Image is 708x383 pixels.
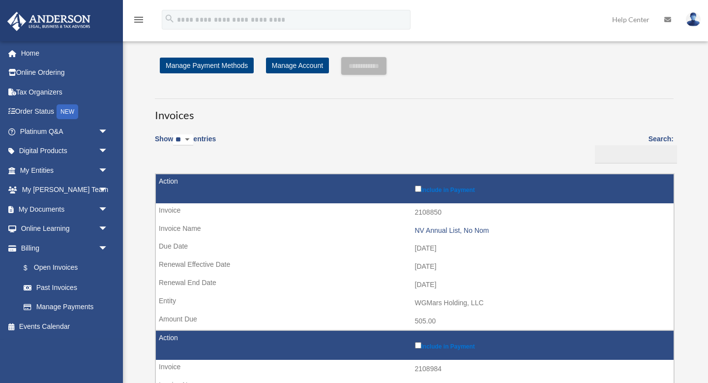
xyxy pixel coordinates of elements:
[595,145,677,164] input: Search:
[14,258,113,278] a: $Open Invoices
[98,199,118,220] span: arrow_drop_down
[133,14,145,26] i: menu
[98,180,118,200] span: arrow_drop_down
[173,134,193,146] select: Showentries
[156,203,674,222] td: 2108850
[156,257,674,276] td: [DATE]
[415,226,669,235] div: NV Annual List, No Nom
[155,133,216,156] label: Show entries
[98,141,118,161] span: arrow_drop_down
[14,278,118,297] a: Past Invoices
[57,104,78,119] div: NEW
[133,17,145,26] a: menu
[29,262,34,274] span: $
[415,184,669,193] label: Include in Payment
[7,102,123,122] a: Order StatusNEW
[156,276,674,294] td: [DATE]
[98,238,118,258] span: arrow_drop_down
[686,12,701,27] img: User Pic
[7,160,123,180] a: My Entitiesarrow_drop_down
[14,297,118,317] a: Manage Payments
[155,98,674,123] h3: Invoices
[7,219,123,239] a: Online Learningarrow_drop_down
[98,122,118,142] span: arrow_drop_down
[7,141,123,161] a: Digital Productsarrow_drop_down
[156,312,674,331] td: 505.00
[7,82,123,102] a: Tax Organizers
[160,58,254,73] a: Manage Payment Methods
[7,317,123,336] a: Events Calendar
[7,63,123,83] a: Online Ordering
[156,360,674,379] td: 2108984
[7,180,123,200] a: My [PERSON_NAME] Teamarrow_drop_down
[7,122,123,141] a: Platinum Q&Aarrow_drop_down
[7,199,123,219] a: My Documentsarrow_drop_down
[7,238,118,258] a: Billingarrow_drop_down
[415,340,669,350] label: Include in Payment
[266,58,329,73] a: Manage Account
[415,186,421,192] input: Include in Payment
[591,133,674,163] label: Search:
[415,342,421,349] input: Include in Payment
[164,13,175,24] i: search
[4,12,93,31] img: Anderson Advisors Platinum Portal
[156,294,674,313] td: WGMars Holding, LLC
[7,43,123,63] a: Home
[156,239,674,258] td: [DATE]
[98,160,118,181] span: arrow_drop_down
[98,219,118,239] span: arrow_drop_down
